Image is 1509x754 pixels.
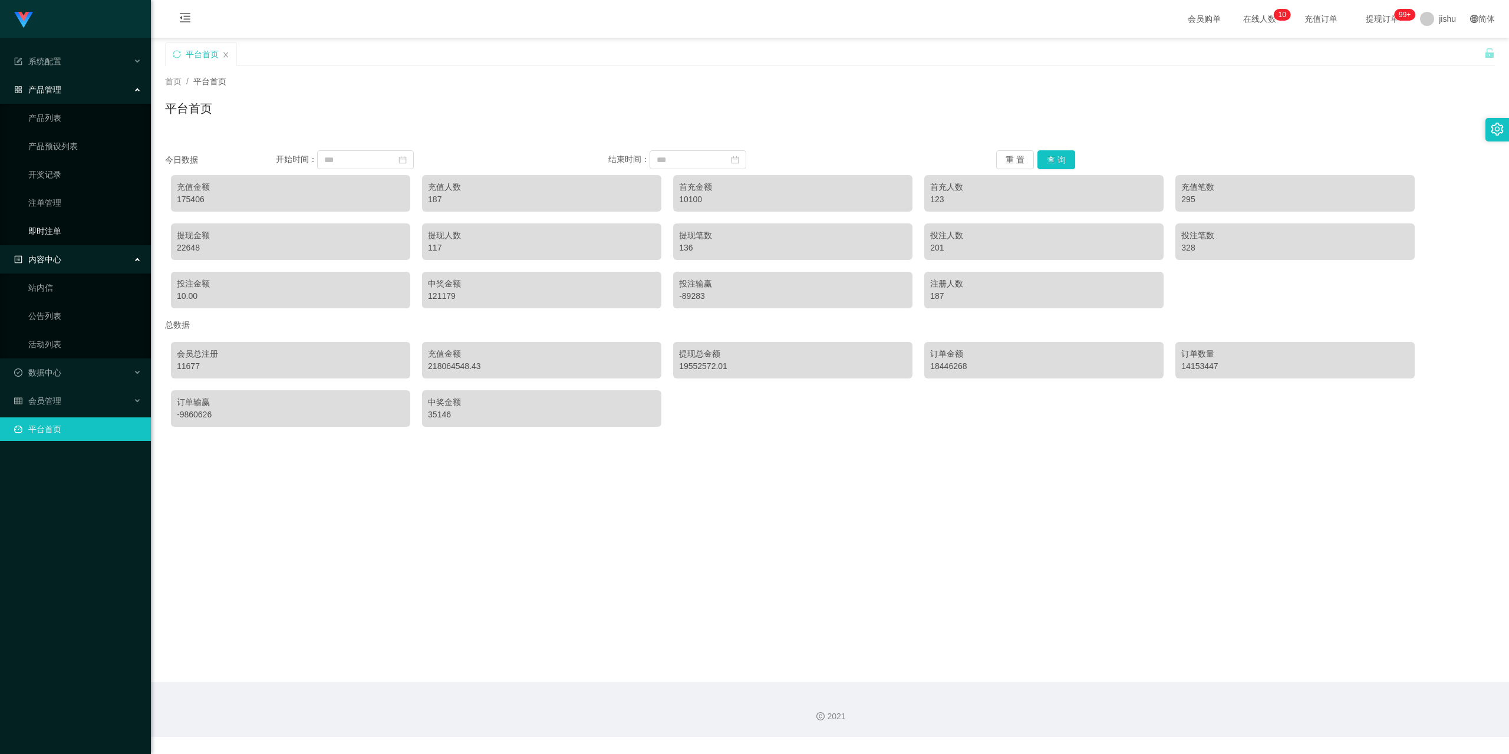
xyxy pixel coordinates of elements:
[1394,9,1415,21] sup: 1127
[1181,242,1409,254] div: 328
[608,154,650,164] span: 结束时间：
[14,417,141,441] a: 图标: dashboard平台首页
[28,106,141,130] a: 产品列表
[428,242,655,254] div: 117
[177,360,404,373] div: 11677
[28,332,141,356] a: 活动列表
[1181,348,1409,360] div: 订单数量
[186,43,219,65] div: 平台首页
[177,229,404,242] div: 提现金额
[177,278,404,290] div: 投注金额
[1181,229,1409,242] div: 投注笔数
[428,290,655,302] div: 121179
[679,348,907,360] div: 提现总金额
[14,396,61,406] span: 会员管理
[14,57,61,66] span: 系统配置
[177,348,404,360] div: 会员总注册
[930,290,1158,302] div: 187
[930,193,1158,206] div: 123
[276,154,317,164] span: 开始时间：
[14,12,33,28] img: logo.9652507e.png
[398,156,407,164] i: 图标: calendar
[14,85,61,94] span: 产品管理
[14,397,22,405] i: 图标: table
[1237,15,1282,23] span: 在线人数
[14,255,22,264] i: 图标: profile
[165,77,182,86] span: 首页
[177,290,404,302] div: 10.00
[1470,15,1478,23] i: 图标: global
[930,181,1158,193] div: 首充人数
[177,181,404,193] div: 充值金额
[428,193,655,206] div: 187
[731,156,739,164] i: 图标: calendar
[165,314,1495,336] div: 总数据
[428,360,655,373] div: 218064548.43
[679,242,907,254] div: 136
[1181,181,1409,193] div: 充值笔数
[14,368,61,377] span: 数据中心
[679,193,907,206] div: 10100
[1274,9,1291,21] sup: 10
[1181,193,1409,206] div: 295
[1279,9,1283,21] p: 1
[1491,123,1504,136] i: 图标: setting
[930,348,1158,360] div: 订单金额
[816,712,825,720] i: 图标: copyright
[930,229,1158,242] div: 投注人数
[1037,150,1075,169] button: 查 询
[177,396,404,409] div: 订单输赢
[428,348,655,360] div: 充值金额
[14,57,22,65] i: 图标: form
[930,278,1158,290] div: 注册人数
[28,163,141,186] a: 开奖记录
[173,50,181,58] i: 图标: sync
[1484,48,1495,58] i: 图标: unlock
[177,242,404,254] div: 22648
[428,409,655,421] div: 35146
[428,396,655,409] div: 中奖金额
[28,191,141,215] a: 注单管理
[1181,360,1409,373] div: 14153447
[28,219,141,243] a: 即时注单
[679,278,907,290] div: 投注输赢
[186,77,189,86] span: /
[28,276,141,299] a: 站内信
[679,181,907,193] div: 首充金额
[14,85,22,94] i: 图标: appstore-o
[160,710,1500,723] div: 2021
[28,304,141,328] a: 公告列表
[165,154,276,166] div: 今日数据
[222,51,229,58] i: 图标: close
[14,255,61,264] span: 内容中心
[165,100,212,117] h1: 平台首页
[28,134,141,158] a: 产品预设列表
[679,290,907,302] div: -89283
[930,360,1158,373] div: 18446268
[428,278,655,290] div: 中奖金额
[1299,15,1343,23] span: 充值订单
[14,368,22,377] i: 图标: check-circle-o
[165,1,205,38] i: 图标: menu-fold
[679,229,907,242] div: 提现笔数
[177,409,404,421] div: -9860626
[930,242,1158,254] div: 201
[428,181,655,193] div: 充值人数
[193,77,226,86] span: 平台首页
[1282,9,1286,21] p: 0
[1360,15,1405,23] span: 提现订单
[177,193,404,206] div: 175406
[996,150,1034,169] button: 重 置
[428,229,655,242] div: 提现人数
[679,360,907,373] div: 19552572.01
